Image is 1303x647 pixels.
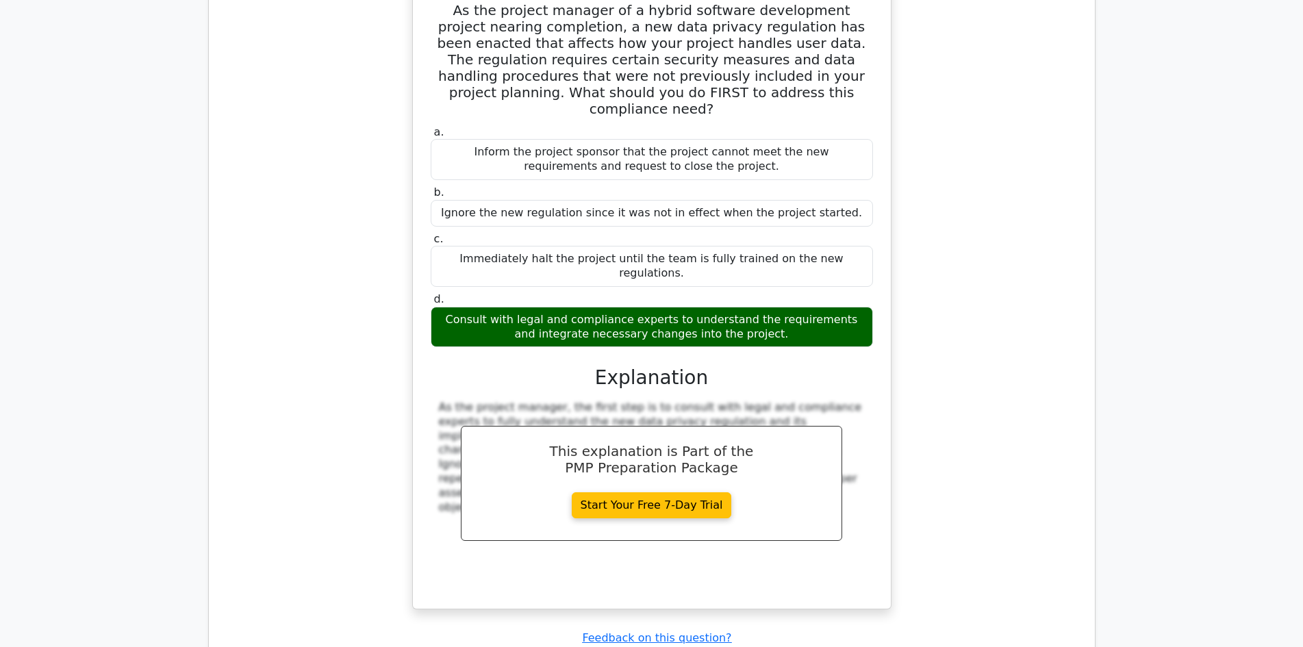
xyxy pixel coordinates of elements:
[431,139,873,180] div: Inform the project sponsor that the project cannot meet the new requirements and request to close...
[431,246,873,287] div: Immediately halt the project until the team is fully trained on the new regulations.
[572,492,732,518] a: Start Your Free 7-Day Trial
[431,307,873,348] div: Consult with legal and compliance experts to understand the requirements and integrate necessary ...
[434,186,444,199] span: b.
[429,2,874,117] h5: As the project manager of a hybrid software development project nearing completion, a new data pr...
[431,200,873,227] div: Ignore the new regulation since it was not in effect when the project started.
[434,292,444,305] span: d.
[434,232,444,245] span: c.
[582,631,731,644] a: Feedback on this question?
[439,401,865,514] div: As the project manager, the first step is to consult with legal and compliance experts to fully u...
[434,125,444,138] span: a.
[439,366,865,390] h3: Explanation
